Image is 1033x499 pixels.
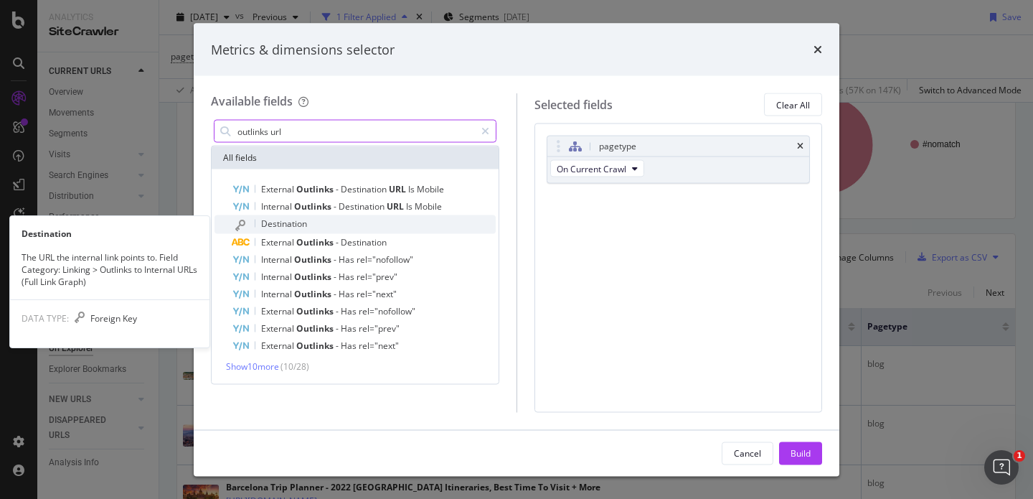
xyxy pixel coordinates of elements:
span: Outlinks [296,236,336,248]
span: URL [389,183,408,195]
div: Metrics & dimensions selector [211,40,395,59]
span: Has [341,322,359,335]
iframe: Intercom live chat [984,450,1019,485]
div: modal [194,23,839,476]
div: pagetypetimesOn Current Crawl [547,136,811,184]
span: rel="nofollow" [357,253,413,266]
span: Destination [341,183,389,195]
div: Available fields [211,93,293,109]
span: Has [339,271,357,283]
span: External [261,340,296,352]
button: Cancel [722,442,773,465]
span: Internal [261,253,294,266]
span: Internal [261,200,294,213]
span: rel="nofollow" [359,305,415,317]
span: Has [339,288,357,300]
span: Is [408,183,417,195]
span: - [334,200,339,213]
div: times [797,142,803,151]
button: On Current Crawl [550,160,644,177]
span: Mobile [415,200,442,213]
span: Destination [341,236,387,248]
span: On Current Crawl [557,162,626,174]
span: rel="prev" [357,271,397,283]
span: Destination [339,200,387,213]
span: External [261,236,296,248]
span: Outlinks [296,340,336,352]
span: - [336,236,341,248]
span: Outlinks [296,305,336,317]
span: rel="prev" [359,322,400,335]
span: rel="next" [357,288,397,300]
span: Outlinks [294,271,334,283]
div: Cancel [734,447,761,459]
div: Clear All [776,98,810,111]
span: Is [406,200,415,213]
span: - [334,288,339,300]
button: Build [779,442,822,465]
span: - [336,305,341,317]
span: External [261,305,296,317]
span: Has [341,340,359,352]
span: Outlinks [294,288,334,300]
span: - [334,271,339,283]
div: The URL the internal link points to. Field Category: Linking > Outlinks to Internal URLs (Full Li... [10,251,209,288]
span: External [261,183,296,195]
span: - [336,340,341,352]
div: pagetype [599,139,636,154]
span: Outlinks [296,183,336,195]
span: - [336,183,341,195]
div: Destination [10,228,209,240]
span: ( 10 / 28 ) [280,360,309,373]
span: Internal [261,271,294,283]
span: External [261,322,296,335]
div: Build [791,447,811,459]
span: - [334,253,339,266]
span: - [336,322,341,335]
div: Selected fields [534,96,613,113]
span: Has [341,305,359,317]
div: times [813,40,822,59]
span: Show 10 more [226,360,279,373]
span: Mobile [417,183,444,195]
span: URL [387,200,406,213]
span: Outlinks [296,322,336,335]
input: Search by field name [236,121,475,142]
button: Clear All [764,93,822,116]
span: Destination [261,218,307,230]
span: rel="next" [359,340,399,352]
span: 1 [1014,450,1025,462]
span: Has [339,253,357,266]
span: Outlinks [294,253,334,266]
span: Outlinks [294,200,334,213]
div: All fields [212,146,499,169]
span: Internal [261,288,294,300]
